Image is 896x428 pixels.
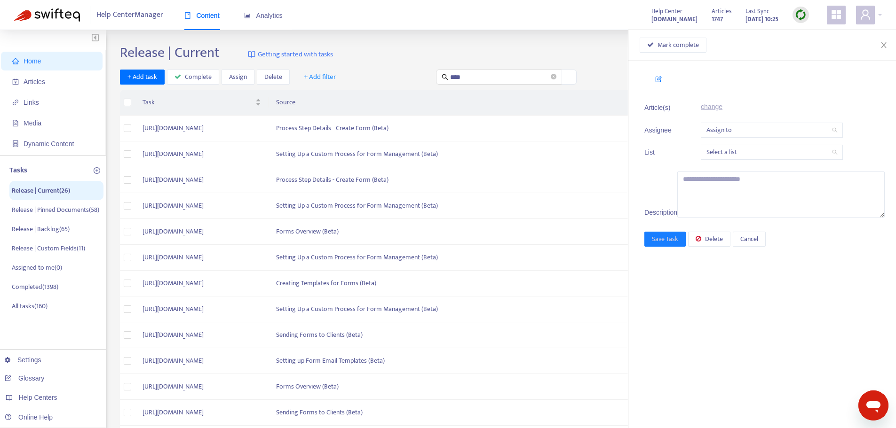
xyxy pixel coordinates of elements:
td: [URL][DOMAIN_NAME] [135,296,269,322]
span: Source [276,97,632,108]
span: Cancel [740,234,758,244]
span: area-chart [244,12,251,19]
button: Close [877,41,890,50]
td: [URL][DOMAIN_NAME] [135,374,269,400]
a: Online Help [5,413,53,421]
a: [DOMAIN_NAME] [651,14,698,24]
button: Delete [257,70,290,85]
p: Assigned to me ( 0 ) [12,263,62,272]
span: + Add filter [304,71,336,83]
span: + Add task [127,72,157,82]
p: Completed ( 1398 ) [12,282,58,292]
span: close [880,41,888,49]
img: image-link [248,51,255,58]
button: Delete [688,232,730,247]
p: Release | Current ( 26 ) [12,186,70,195]
span: user [860,9,871,20]
td: Process Step Details - Create Form (Beta) [269,167,647,193]
button: + Add task [120,70,165,85]
span: account-book [12,78,19,85]
p: Release | Custom Fields ( 11 ) [12,243,85,253]
span: Getting started with tasks [258,49,333,60]
span: Complete [185,72,212,82]
td: [URL][DOMAIN_NAME] [135,400,269,426]
span: book [184,12,191,19]
img: Swifteq [14,8,80,22]
th: Source [269,90,647,116]
span: appstore [831,9,842,20]
span: Description [644,209,677,216]
td: Creating Templates for Forms (Beta) [269,271,647,296]
td: Setting Up a Custom Process for Form Management (Beta) [269,245,647,271]
td: Setting Up a Custom Process for Form Management (Beta) [269,296,647,322]
button: Assign [222,70,254,85]
span: search [832,127,838,133]
td: [URL][DOMAIN_NAME] [135,348,269,374]
button: Cancel [733,232,766,247]
p: All tasks ( 160 ) [12,301,48,311]
span: Assign [229,72,247,82]
span: Last Sync [745,6,769,16]
td: Forms Overview (Beta) [269,219,647,245]
td: Sending Forms to Clients (Beta) [269,400,647,426]
span: Task [143,97,254,108]
span: Dynamic Content [24,140,74,148]
span: close-circle [551,74,556,79]
td: Forms Overview (Beta) [269,374,647,400]
span: link [12,99,19,106]
p: Release | Pinned Documents ( 58 ) [12,205,99,215]
span: Delete [705,234,723,244]
td: [URL][DOMAIN_NAME] [135,116,269,141]
span: container [12,140,19,147]
span: close-circle [551,72,556,81]
td: [URL][DOMAIN_NAME] [135,322,269,348]
span: Help Center [651,6,682,16]
td: Sending Forms to Clients (Beta) [269,322,647,348]
td: [URL][DOMAIN_NAME] [135,219,269,245]
span: List [644,147,677,157]
td: [URL][DOMAIN_NAME] [135,271,269,296]
span: plus-circle [94,167,100,174]
a: Getting started with tasks [248,44,333,65]
th: Task [135,90,269,116]
td: [URL][DOMAIN_NAME] [135,141,269,167]
iframe: Button to launch messaging window [858,390,888,420]
span: Articles [712,6,731,16]
td: [URL][DOMAIN_NAME] [135,193,269,219]
button: Complete [167,70,219,85]
span: Help Centers [19,394,57,401]
span: Mark complete [658,40,699,50]
span: Assignee [644,125,677,135]
span: Article(s) [644,102,677,113]
span: Articles [24,78,45,86]
span: Delete [264,72,282,82]
td: Setting Up a Custom Process for Form Management (Beta) [269,141,647,167]
span: file-image [12,120,19,126]
span: Help Center Manager [96,6,163,24]
span: Media [24,119,41,127]
button: Mark complete [640,38,706,53]
a: Glossary [5,374,44,382]
button: + Add filter [297,70,343,85]
span: search [832,149,838,155]
td: Setting Up a Custom Process for Form Management (Beta) [269,193,647,219]
td: Process Step Details - Create Form (Beta) [269,116,647,141]
span: search [442,74,448,80]
span: Content [184,12,220,19]
strong: 1747 [712,14,723,24]
span: Links [24,99,39,106]
span: Home [24,57,41,65]
img: sync.dc5367851b00ba804db3.png [795,9,807,21]
td: Setting up Form Email Templates (Beta) [269,348,647,374]
strong: [DATE] 10:25 [745,14,778,24]
td: [URL][DOMAIN_NAME] [135,167,269,193]
td: [URL][DOMAIN_NAME] [135,245,269,271]
span: Analytics [244,12,283,19]
p: Release | Backlog ( 65 ) [12,224,70,234]
a: Settings [5,356,41,364]
h2: Release | Current [120,44,220,61]
span: home [12,58,19,64]
a: change [701,103,722,110]
p: Tasks [9,165,27,176]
